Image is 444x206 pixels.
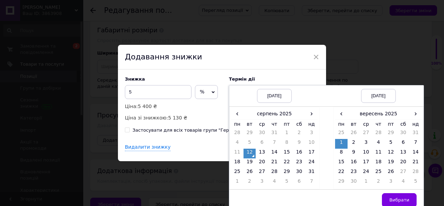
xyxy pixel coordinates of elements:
th: ср [360,119,372,129]
td: 3 [360,139,372,149]
td: 4 [397,178,410,188]
span: ‹ [231,109,244,119]
strong: Препаративна форма: [7,82,57,87]
td: 22 [281,158,293,168]
th: вересень 2025 [348,109,410,119]
strong: Діюча речовина: [7,70,44,75]
p: Ціна: [125,102,222,110]
td: 27 [360,129,372,139]
td: 26 [244,168,256,178]
td: 23 [293,158,306,168]
td: 12 [385,149,397,158]
td: 30 [256,129,268,139]
div: Видалити знижку [125,144,171,151]
th: пн [231,119,244,129]
td: 16 [348,158,360,168]
p: - это почвенный досвсходовый гербицид для защиты культур от однолетних злаковых и широколистных (... [7,7,101,65]
span: Вибрати [389,197,409,203]
td: 2 [244,178,256,188]
td: 2 [372,178,385,188]
th: чт [268,119,281,129]
td: 7 [305,178,318,188]
p: Ціна зі знижкою: [125,114,222,122]
td: 21 [268,158,281,168]
span: × [313,51,319,63]
em: пропізохлор, 720 г/л [44,70,87,75]
td: 28 [268,168,281,178]
span: 5 400 ₴ [138,104,157,109]
td: 20 [397,158,410,168]
span: Знижка [125,76,145,82]
span: % [200,89,204,94]
td: 4 [372,139,385,149]
td: 9 [293,139,306,149]
th: вт [348,119,360,129]
th: ср [256,119,268,129]
td: 11 [231,149,244,158]
label: Термін дії [229,76,319,82]
strong: [PERSON_NAME] [7,36,45,42]
td: 10 [305,139,318,149]
td: 8 [281,139,293,149]
td: 30 [293,168,306,178]
th: нд [409,119,422,129]
span: 5 130 ₴ [168,115,187,121]
td: 1 [360,178,372,188]
td: 7 [268,139,281,149]
td: 5 [244,139,256,149]
td: 24 [305,158,318,168]
td: 14 [409,149,422,158]
th: пн [335,119,348,129]
td: 18 [372,158,385,168]
td: 31 [409,129,422,139]
th: пт [281,119,293,129]
div: [DATE] [361,89,396,103]
td: 27 [397,168,410,178]
strong: [PERSON_NAME] [7,8,45,13]
td: 16 [293,149,306,158]
p: — це грунтовий досходовий гербіцид для захисту культур від однорічних злакових та широколистних (... [7,7,101,65]
td: 30 [348,178,360,188]
td: 26 [385,168,397,178]
td: 15 [281,149,293,158]
td: 20 [256,158,268,168]
th: нд [305,119,318,129]
div: [DATE] [257,89,292,103]
td: 3 [256,178,268,188]
td: 4 [268,178,281,188]
td: 29 [244,129,256,139]
td: 17 [360,158,372,168]
td: 6 [293,178,306,188]
td: 1 [335,139,348,149]
td: 4 [231,139,244,149]
td: 9 [348,149,360,158]
div: Застосувати для всіх товарів групи "Гербіциди" [133,127,247,133]
span: › [305,109,318,119]
span: Додавання знижки [125,52,202,61]
td: 6 [256,139,268,149]
td: 29 [281,168,293,178]
td: 11 [372,149,385,158]
td: 2 [348,139,360,149]
td: 15 [335,158,348,168]
td: 28 [372,129,385,139]
th: чт [372,119,385,129]
td: 25 [372,168,385,178]
td: 29 [335,178,348,188]
td: 23 [348,168,360,178]
td: 14 [268,149,281,158]
th: сб [293,119,306,129]
td: 17 [305,149,318,158]
td: 1 [281,129,293,139]
td: 28 [231,129,244,139]
td: 2 [293,129,306,139]
td: 19 [385,158,397,168]
th: сб [397,119,410,129]
td: 24 [360,168,372,178]
td: 31 [305,168,318,178]
input: 0 [125,85,191,99]
span: › [409,109,422,119]
td: 28 [409,168,422,178]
